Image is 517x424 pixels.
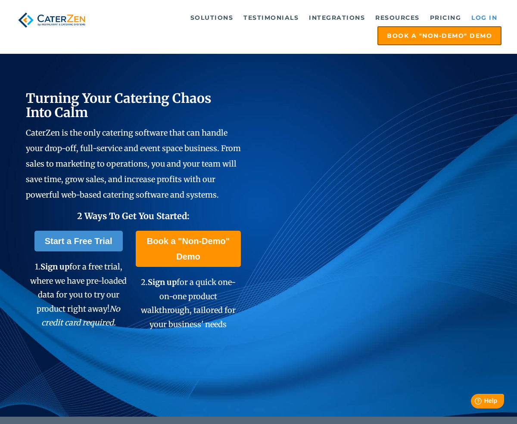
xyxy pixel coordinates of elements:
span: 2. for a quick one-on-one product walkthrough, tailored for your business' needs [141,277,236,329]
span: Sign up [40,262,69,272]
div: Navigation Menu [98,9,501,45]
a: Integrations [305,9,369,26]
img: caterzen [16,9,88,31]
a: Start a Free Trial [34,231,123,251]
em: No credit card required. [41,304,121,328]
a: Log in [467,9,501,26]
a: Book a "Non-Demo" Demo [136,231,241,267]
a: Solutions [186,9,238,26]
a: Resources [371,9,424,26]
span: 2 Ways To Get You Started: [77,210,190,221]
span: Turning Your Catering Chaos Into Calm [26,90,212,121]
span: 1. for a free trial, where we have pre-loaded data for you to try our product right away! [30,262,127,328]
span: CaterZen is the only catering software that can handle your drop-off, full-service and event spac... [26,128,241,200]
a: Book a "Non-Demo" Demo [377,26,501,45]
a: Pricing [426,9,466,26]
a: Testimonials [239,9,303,26]
span: Sign up [148,277,177,287]
iframe: Help widget launcher [440,390,508,415]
